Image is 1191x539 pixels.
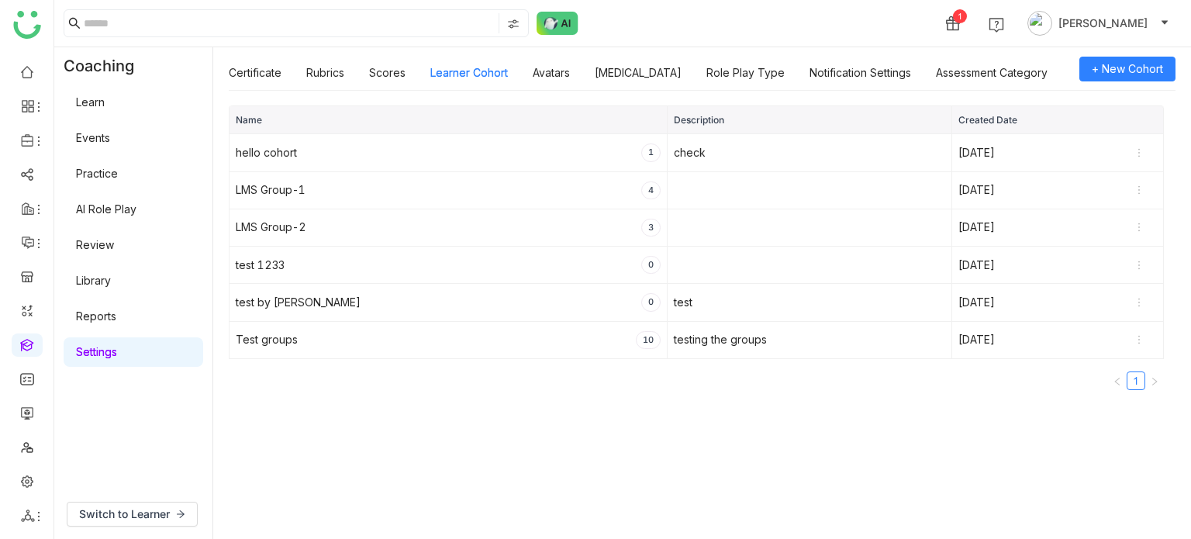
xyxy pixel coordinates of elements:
div: [DATE] [958,257,995,274]
img: avatar [1027,11,1052,36]
th: Description [668,106,952,134]
a: Scores [369,66,406,79]
td: testing the groups [668,322,952,359]
div: 3 [641,219,661,237]
a: Rubrics [306,66,344,79]
div: [DATE] [958,294,995,311]
td: test [668,284,952,321]
a: Assessment Category [936,66,1048,79]
a: [MEDICAL_DATA] [595,66,682,79]
a: Learner Cohort [430,66,508,79]
div: test 1233 [236,257,285,274]
div: Test groups [236,331,298,348]
div: LMS Group-1 [236,181,306,199]
div: [DATE] [958,144,995,161]
div: 0 [641,293,661,311]
td: check [668,134,952,171]
div: 10 [636,331,661,349]
img: ask-buddy-normal.svg [537,12,578,35]
a: Learn [76,95,105,109]
span: Switch to Learner [79,506,170,523]
img: logo [13,11,41,39]
button: + New Cohort [1079,57,1175,81]
div: LMS Group-2 [236,219,306,236]
a: Notification Settings [810,66,911,79]
a: AI Role Play [76,202,136,216]
span: + New Cohort [1092,60,1163,78]
div: 4 [641,181,661,199]
span: [PERSON_NAME] [1058,15,1148,32]
a: Review [76,238,114,251]
div: [DATE] [958,181,995,199]
a: Practice [76,167,118,180]
div: [DATE] [958,219,995,236]
a: Library [76,274,111,287]
a: Avatars [533,66,570,79]
a: Reports [76,309,116,323]
div: hello cohort [236,144,297,161]
button: [PERSON_NAME] [1024,11,1172,36]
a: Certificate [229,66,281,79]
a: Events [76,131,110,144]
img: help.svg [989,17,1004,33]
div: 1 [953,9,967,23]
button: Next Page [1145,371,1164,390]
img: search-type.svg [507,18,520,30]
div: Coaching [54,47,157,85]
button: Previous Page [1108,371,1127,390]
a: Settings [76,345,117,358]
a: Role Play Type [706,66,785,79]
th: Created Date [952,106,1164,134]
div: 0 [641,256,661,274]
th: Name [230,106,668,134]
li: 1 [1127,371,1145,390]
a: 1 [1127,372,1144,389]
div: test by [PERSON_NAME] [236,294,361,311]
div: [DATE] [958,331,995,348]
div: 1 [641,143,661,161]
button: Switch to Learner [67,502,198,527]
